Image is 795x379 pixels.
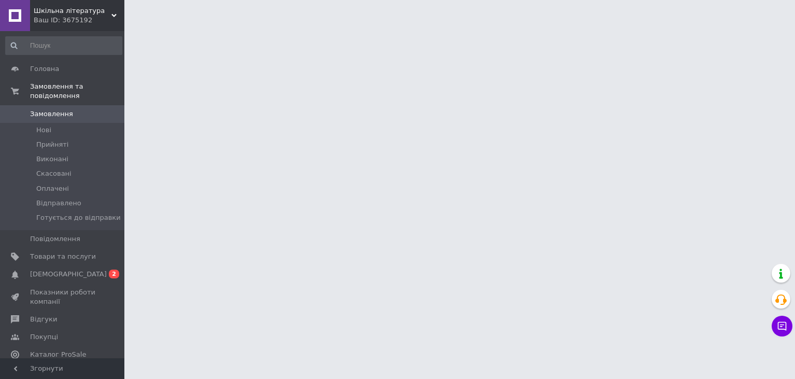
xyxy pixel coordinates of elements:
span: Головна [30,64,59,74]
span: Замовлення [30,109,73,119]
span: Виконані [36,155,68,164]
span: Шкільна література [34,6,111,16]
span: [DEMOGRAPHIC_DATA] [30,270,107,279]
span: Оплачені [36,184,69,193]
span: Скасовані [36,169,72,178]
input: Пошук [5,36,122,55]
button: Чат з покупцем [772,316,792,336]
span: Замовлення та повідомлення [30,82,124,101]
span: Покупці [30,332,58,342]
span: Готується до відправки [36,213,121,222]
span: Повідомлення [30,234,80,244]
span: Відправлено [36,199,81,208]
span: Прийняті [36,140,68,149]
span: Відгуки [30,315,57,324]
span: Каталог ProSale [30,350,86,359]
span: Товари та послуги [30,252,96,261]
span: Нові [36,125,51,135]
span: 2 [109,270,119,278]
div: Ваш ID: 3675192 [34,16,124,25]
span: Показники роботи компанії [30,288,96,306]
